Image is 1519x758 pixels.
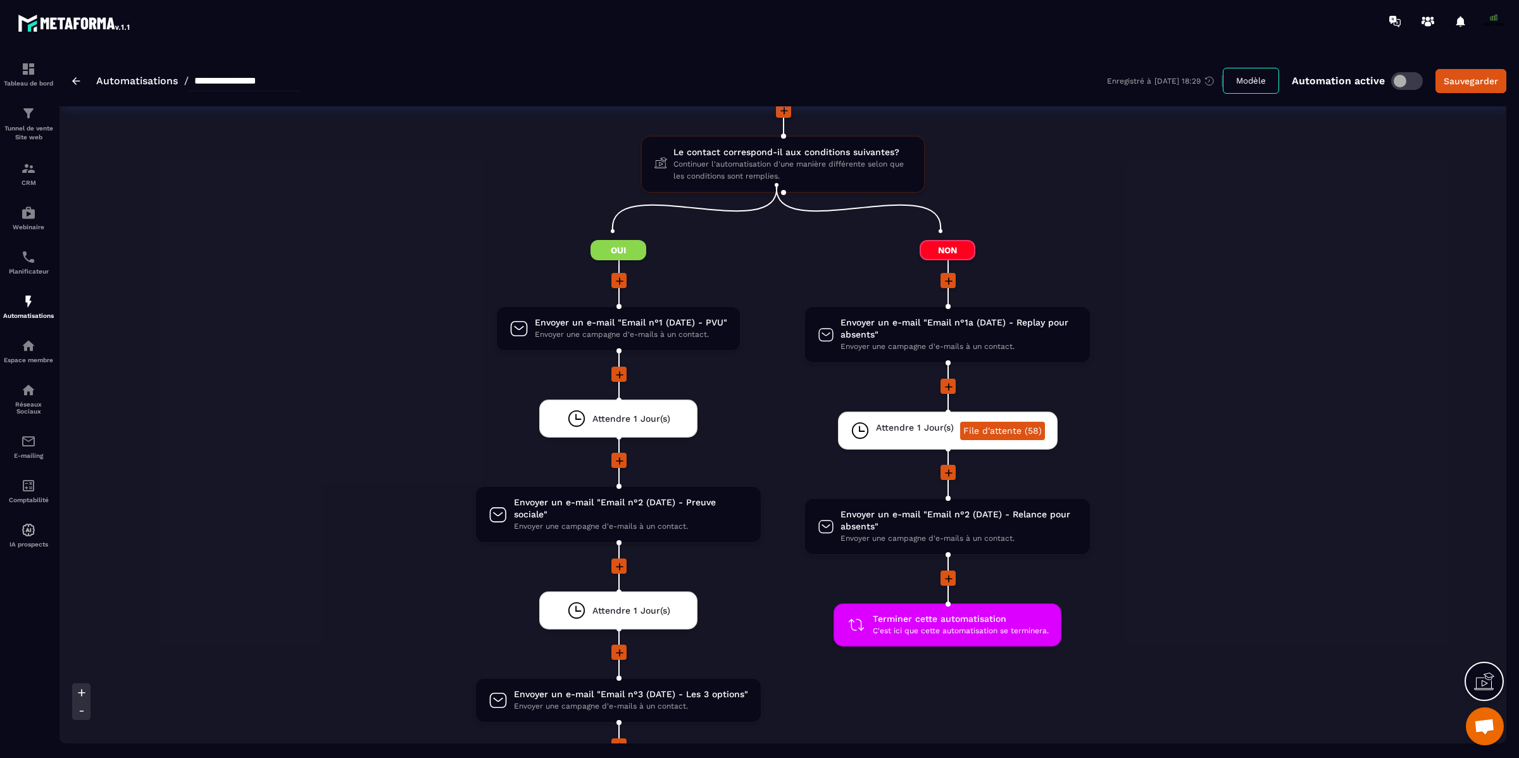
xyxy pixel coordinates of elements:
[21,61,36,77] img: formation
[184,75,189,87] span: /
[3,496,54,503] p: Comptabilité
[535,317,727,329] span: Envoyer un e-mail "Email n°1 (DATE) - PVU"
[591,240,646,260] span: Oui
[3,424,54,469] a: emailemailE-mailing
[1292,75,1385,87] p: Automation active
[3,179,54,186] p: CRM
[873,625,1049,637] span: C'est ici que cette automatisation se terminera.
[514,496,749,521] span: Envoyer un e-mail "Email n°2 (DATE) - Preuve sociale"
[18,11,132,34] img: logo
[535,329,727,341] span: Envoyer une campagne d'e-mails à un contact.
[841,341,1077,353] span: Envoyer une campagne d'e-mails à un contact.
[1435,69,1506,93] button: Sauvegarder
[3,124,54,142] p: Tunnel de vente Site web
[3,96,54,151] a: formationformationTunnel de vente Site web
[21,205,36,220] img: automations
[841,533,1077,545] span: Envoyer une campagne d'e-mails à un contact.
[3,541,54,548] p: IA prospects
[3,268,54,275] p: Planificateur
[841,317,1077,341] span: Envoyer un e-mail "Email n°1a (DATE) - Replay pour absents"
[3,312,54,319] p: Automatisations
[1466,707,1504,745] div: Ouvrir le chat
[3,452,54,459] p: E-mailing
[21,106,36,121] img: formation
[21,434,36,449] img: email
[1107,75,1223,87] div: Enregistré à
[514,521,749,533] span: Envoyer une campagne d'e-mails à un contact.
[3,240,54,284] a: schedulerschedulerPlanificateur
[3,469,54,513] a: accountantaccountantComptabilité
[960,422,1045,440] a: File d'attente (58)
[514,700,748,712] span: Envoyer une campagne d'e-mails à un contact.
[21,161,36,176] img: formation
[21,294,36,309] img: automations
[673,146,911,158] span: Le contact correspond-il aux conditions suivantes?
[3,196,54,240] a: automationsautomationsWebinaire
[1444,75,1498,87] div: Sauvegarder
[1154,77,1201,85] p: [DATE] 18:29
[873,613,1049,625] span: Terminer cette automatisation
[3,284,54,329] a: automationsautomationsAutomatisations
[3,357,54,363] p: Espace membre
[514,688,748,700] span: Envoyer un e-mail "Email n°3 (DATE) - Les 3 options"
[876,422,954,434] span: Attendre 1 Jour(s)
[21,478,36,493] img: accountant
[920,240,975,260] span: Non
[21,382,36,398] img: social-network
[96,75,178,87] a: Automatisations
[21,522,36,538] img: automations
[1223,68,1279,94] button: Modèle
[3,373,54,424] a: social-networksocial-networkRéseaux Sociaux
[841,508,1077,533] span: Envoyer un e-mail "Email n°2 (DATE) - Relance pour absents"
[3,329,54,373] a: automationsautomationsEspace membre
[592,413,670,425] span: Attendre 1 Jour(s)
[3,52,54,96] a: formationformationTableau de bord
[592,605,670,617] span: Attendre 1 Jour(s)
[3,80,54,87] p: Tableau de bord
[673,158,911,182] span: Continuer l'automatisation d'une manière différente selon que les conditions sont remplies.
[21,250,36,265] img: scheduler
[3,151,54,196] a: formationformationCRM
[3,224,54,231] p: Webinaire
[3,401,54,415] p: Réseaux Sociaux
[21,338,36,353] img: automations
[72,77,80,85] img: arrow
